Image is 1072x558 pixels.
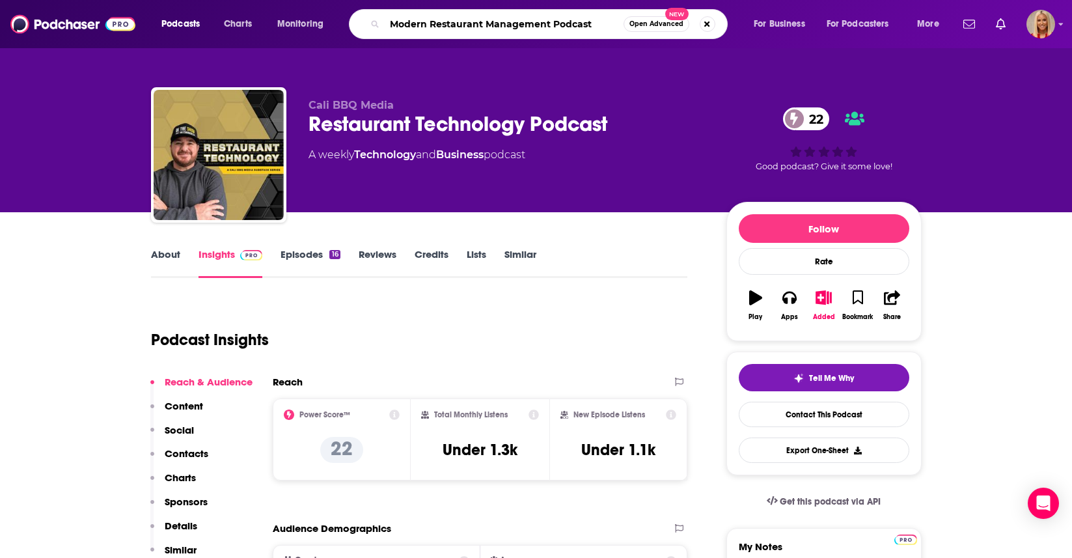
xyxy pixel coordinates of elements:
span: and [416,148,436,161]
img: Podchaser Pro [894,535,917,545]
img: Podchaser - Follow, Share and Rate Podcasts [10,12,135,36]
a: Lists [467,248,486,278]
a: 22 [783,107,830,130]
div: Bookmark [842,313,873,321]
a: About [151,248,180,278]
button: Show profile menu [1026,10,1055,38]
span: New [665,8,689,20]
div: Play [749,313,762,321]
button: Export One-Sheet [739,438,909,463]
button: Content [150,400,203,424]
p: Reach & Audience [165,376,253,388]
a: Episodes16 [281,248,340,278]
h2: Total Monthly Listens [434,410,508,419]
a: Charts [215,14,260,35]
div: 22Good podcast? Give it some love! [726,99,922,180]
div: Rate [739,248,909,275]
img: Podchaser Pro [240,250,263,260]
button: Play [739,282,773,329]
button: open menu [818,14,908,35]
p: 22 [320,437,363,463]
span: For Business [754,15,805,33]
span: Cali BBQ Media [309,99,394,111]
button: open menu [268,14,340,35]
a: Business [436,148,484,161]
button: Share [875,282,909,329]
div: Added [813,313,835,321]
button: open menu [908,14,955,35]
p: Similar [165,544,197,556]
a: Contact This Podcast [739,402,909,427]
button: Charts [150,471,196,495]
h1: Podcast Insights [151,330,269,350]
button: Added [806,282,840,329]
button: Details [150,520,197,544]
p: Charts [165,471,196,484]
button: Reach & Audience [150,376,253,400]
a: Show notifications dropdown [958,13,980,35]
span: For Podcasters [827,15,889,33]
button: Follow [739,214,909,243]
div: Share [883,313,901,321]
div: Search podcasts, credits, & more... [361,9,740,39]
a: Similar [504,248,536,278]
input: Search podcasts, credits, & more... [385,14,624,35]
a: Reviews [359,248,396,278]
span: More [917,15,939,33]
a: Pro website [894,533,917,545]
button: open menu [152,14,217,35]
h2: Reach [273,376,303,388]
button: Bookmark [841,282,875,329]
div: Apps [781,313,798,321]
span: Get this podcast via API [780,496,881,507]
h2: New Episode Listens [573,410,645,419]
img: User Profile [1026,10,1055,38]
button: Social [150,424,194,448]
span: 22 [796,107,830,130]
img: Restaurant Technology Podcast [154,90,284,220]
button: Apps [773,282,806,329]
p: Details [165,520,197,532]
a: Get this podcast via API [756,486,892,518]
p: Sponsors [165,495,208,508]
span: Podcasts [161,15,200,33]
button: Contacts [150,447,208,471]
a: Technology [354,148,416,161]
span: Good podcast? Give it some love! [756,161,892,171]
span: Open Advanced [629,21,683,27]
button: Open AdvancedNew [624,16,689,32]
h2: Audience Demographics [273,522,391,535]
h2: Power Score™ [299,410,350,419]
a: Credits [415,248,448,278]
div: A weekly podcast [309,147,525,163]
span: Tell Me Why [809,373,854,384]
span: Logged in as KymberleeBolden [1026,10,1055,38]
button: open menu [745,14,821,35]
button: Sponsors [150,495,208,520]
p: Content [165,400,203,412]
span: Monitoring [277,15,323,33]
a: InsightsPodchaser Pro [199,248,263,278]
p: Social [165,424,194,436]
p: Contacts [165,447,208,460]
span: Charts [224,15,252,33]
img: tell me why sparkle [793,373,804,384]
div: 16 [329,250,340,259]
button: tell me why sparkleTell Me Why [739,364,909,391]
h3: Under 1.3k [443,440,517,460]
a: Show notifications dropdown [991,13,1011,35]
div: Open Intercom Messenger [1028,488,1059,519]
h3: Under 1.1k [581,440,655,460]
